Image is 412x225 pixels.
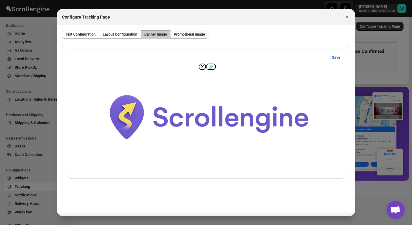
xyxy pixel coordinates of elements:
[70,64,342,171] img: dummy
[141,30,170,39] button: Banner Image
[206,64,216,70] button: dummyX
[386,201,405,219] div: Open chat
[144,32,167,37] span: Banner Image
[62,14,110,20] h2: Configure Tracking Page
[199,64,206,70] button: dummy🔗
[170,30,208,39] button: Promotional Image
[174,32,205,37] span: Promotional Image
[103,32,137,37] span: Layout Configuration
[66,32,96,37] span: Text Configuration
[328,53,344,62] button: Save
[332,54,340,61] span: Save
[99,30,141,39] button: Layout Configuration
[62,30,99,39] button: Text Configuration
[201,64,204,69] b: X
[343,13,351,21] button: Close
